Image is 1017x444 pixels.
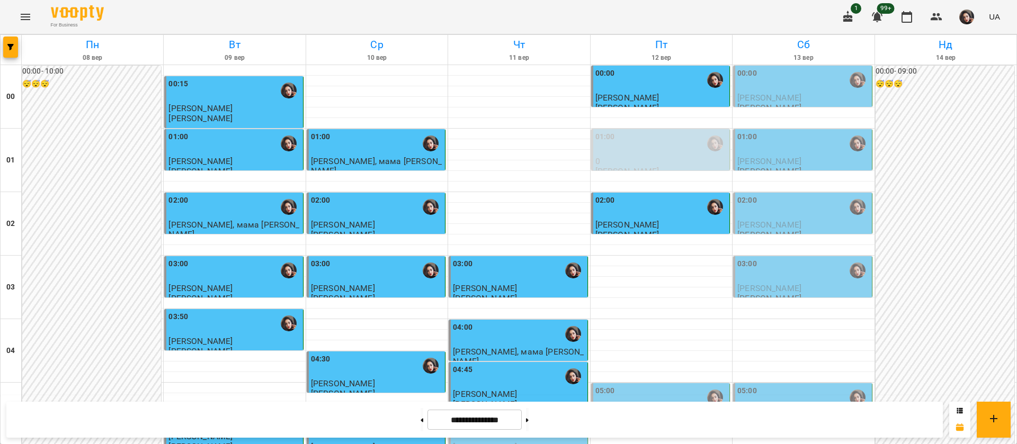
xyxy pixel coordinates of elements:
img: Гусак Олена Армаїсівна \МА укр .рос\ШЧ укр .рос\\ https://us06web.zoom.us/j/83079612343 [707,389,723,405]
span: [PERSON_NAME] [168,283,233,293]
label: 01:00 [595,131,615,143]
img: Гусак Олена Армаїсівна \МА укр .рос\ШЧ укр .рос\\ https://us06web.zoom.us/j/83079612343 [707,199,723,215]
h6: Нд [877,37,1015,53]
h6: 08 вер [23,53,162,63]
label: 00:15 [168,78,188,90]
h6: 00:00 - 09:00 [876,66,1014,77]
h6: 13 вер [734,53,872,63]
label: 03:00 [311,258,331,270]
h6: 02 [6,218,15,230]
label: 01:00 [737,131,757,143]
img: Гусак Олена Армаїсівна \МА укр .рос\ШЧ укр .рос\\ https://us06web.zoom.us/j/83079612343 [850,389,866,405]
button: Menu [13,4,38,30]
p: [PERSON_NAME] [737,103,801,112]
h6: Ср [308,37,446,53]
div: Гусак Олена Армаїсівна \МА укр .рос\ШЧ укр .рос\\ https://us06web.zoom.us/j/83079612343 [423,358,439,374]
p: [PERSON_NAME] [595,230,659,239]
p: [PERSON_NAME] [311,294,375,303]
img: Гусак Олена Армаїсівна \МА укр .рос\ШЧ укр .рос\\ https://us06web.zoom.us/j/83079612343 [281,135,297,151]
img: Гусак Олена Армаїсівна \МА укр .рос\ШЧ укр .рос\\ https://us06web.zoom.us/j/83079612343 [281,262,297,278]
img: Гусак Олена Армаїсівна \МА укр .рос\ШЧ укр .рос\\ https://us06web.zoom.us/j/83079612343 [850,199,866,215]
label: 05:00 [737,385,757,397]
h6: Вт [165,37,304,53]
label: 02:00 [595,195,615,206]
span: [PERSON_NAME] [595,220,659,230]
p: [PERSON_NAME] [737,294,801,303]
img: Гусак Олена Армаїсівна \МА укр .рос\ШЧ укр .рос\\ https://us06web.zoom.us/j/83079612343 [707,72,723,88]
h6: 10 вер [308,53,446,63]
label: 03:00 [168,258,188,270]
label: 01:00 [311,131,331,143]
img: Гусак Олена Армаїсівна \МА укр .рос\ШЧ укр .рос\\ https://us06web.zoom.us/j/83079612343 [423,262,439,278]
img: Гусак Олена Армаїсівна \МА укр .рос\ШЧ укр .рос\\ https://us06web.zoom.us/j/83079612343 [850,72,866,88]
span: [PERSON_NAME], мама [PERSON_NAME] [168,220,299,239]
h6: 09 вер [165,53,304,63]
img: 415cf204168fa55e927162f296ff3726.jpg [959,10,974,24]
label: 02:00 [737,195,757,206]
label: 03:00 [737,258,757,270]
label: 04:45 [453,364,472,376]
p: [PERSON_NAME] [595,103,659,112]
p: [PERSON_NAME] [737,167,801,176]
label: 02:00 [168,195,188,206]
p: [PERSON_NAME] [737,230,801,239]
img: Гусак Олена Армаїсівна \МА укр .рос\ШЧ укр .рос\\ https://us06web.zoom.us/j/83079612343 [281,83,297,98]
p: [PERSON_NAME] [168,294,233,303]
h6: Пн [23,37,162,53]
label: 03:00 [453,258,472,270]
div: Гусак Олена Армаїсівна \МА укр .рос\ШЧ укр .рос\\ https://us06web.zoom.us/j/83079612343 [423,199,439,215]
h6: 14 вер [877,53,1015,63]
img: Гусак Олена Армаїсівна \МА укр .рос\ШЧ укр .рос\\ https://us06web.zoom.us/j/83079612343 [707,135,723,151]
span: [PERSON_NAME] [311,283,375,293]
label: 00:00 [595,68,615,79]
h6: 12 вер [592,53,730,63]
span: [PERSON_NAME] [595,93,659,103]
h6: 04 [6,345,15,357]
span: [PERSON_NAME] [737,93,801,103]
p: [PERSON_NAME] [168,167,233,176]
span: 1 [851,3,861,14]
img: Гусак Олена Армаїсівна \МА укр .рос\ШЧ укр .рос\\ https://us06web.zoom.us/j/83079612343 [850,135,866,151]
span: [PERSON_NAME] [168,336,233,346]
label: 05:00 [595,385,615,397]
span: [PERSON_NAME] [737,220,801,230]
span: [PERSON_NAME] [168,156,233,166]
p: [PERSON_NAME] [595,167,659,176]
h6: 01 [6,155,15,166]
label: 04:30 [311,354,331,365]
h6: 03 [6,282,15,293]
p: [PERSON_NAME] [168,114,233,123]
img: Гусак Олена Армаїсівна \МА укр .рос\ШЧ укр .рос\\ https://us06web.zoom.us/j/83079612343 [281,315,297,331]
span: UA [989,11,1000,22]
img: Гусак Олена Армаїсівна \МА укр .рос\ШЧ укр .рос\\ https://us06web.zoom.us/j/83079612343 [850,262,866,278]
span: [PERSON_NAME] [311,378,375,388]
p: [PERSON_NAME] [168,347,233,356]
img: Voopty Logo [51,5,104,21]
h6: 11 вер [450,53,588,63]
img: Гусак Олена Армаїсівна \МА укр .рос\ШЧ укр .рос\\ https://us06web.zoom.us/j/83079612343 [565,326,581,342]
label: 01:00 [168,131,188,143]
img: Гусак Олена Армаїсівна \МА укр .рос\ШЧ укр .рос\\ https://us06web.zoom.us/j/83079612343 [565,262,581,278]
span: 99+ [877,3,895,14]
span: [PERSON_NAME] [453,283,517,293]
span: [PERSON_NAME] [737,156,801,166]
span: [PERSON_NAME], мама [PERSON_NAME] [453,347,584,366]
h6: Чт [450,37,588,53]
label: 02:00 [311,195,331,206]
img: Гусак Олена Армаїсівна \МА укр .рос\ШЧ укр .рос\\ https://us06web.zoom.us/j/83079612343 [423,135,439,151]
label: 04:00 [453,322,472,333]
label: 03:50 [168,311,188,323]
